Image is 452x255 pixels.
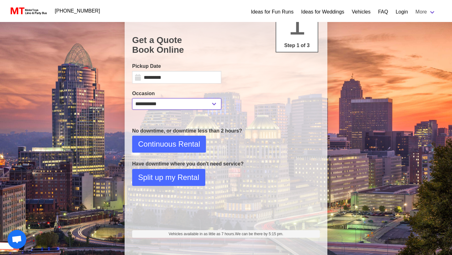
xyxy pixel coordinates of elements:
[132,136,206,153] button: Continuous Rental
[235,232,283,236] span: We can be there by 5:15 pm.
[138,172,199,183] span: Split up my Rental
[251,8,293,16] a: Ideas for Fun Runs
[378,8,388,16] a: FAQ
[8,230,26,249] a: Open chat
[138,138,200,150] span: Continuous Rental
[279,42,315,49] p: Step 1 of 3
[412,6,439,18] a: More
[132,35,320,55] h1: Get a Quote Book Online
[132,160,320,168] p: Have downtime where you don't need service?
[9,7,47,15] img: MotorToys Logo
[352,8,371,16] a: Vehicles
[132,90,221,97] label: Occasion
[51,5,104,17] a: [PHONE_NUMBER]
[288,6,306,41] span: 1
[169,231,283,237] span: Vehicles available in as little as 7 hours.
[301,8,344,16] a: Ideas for Weddings
[132,169,205,186] button: Split up my Rental
[132,127,320,135] p: No downtime, or downtime less than 2 hours?
[132,62,221,70] label: Pickup Date
[395,8,408,16] a: Login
